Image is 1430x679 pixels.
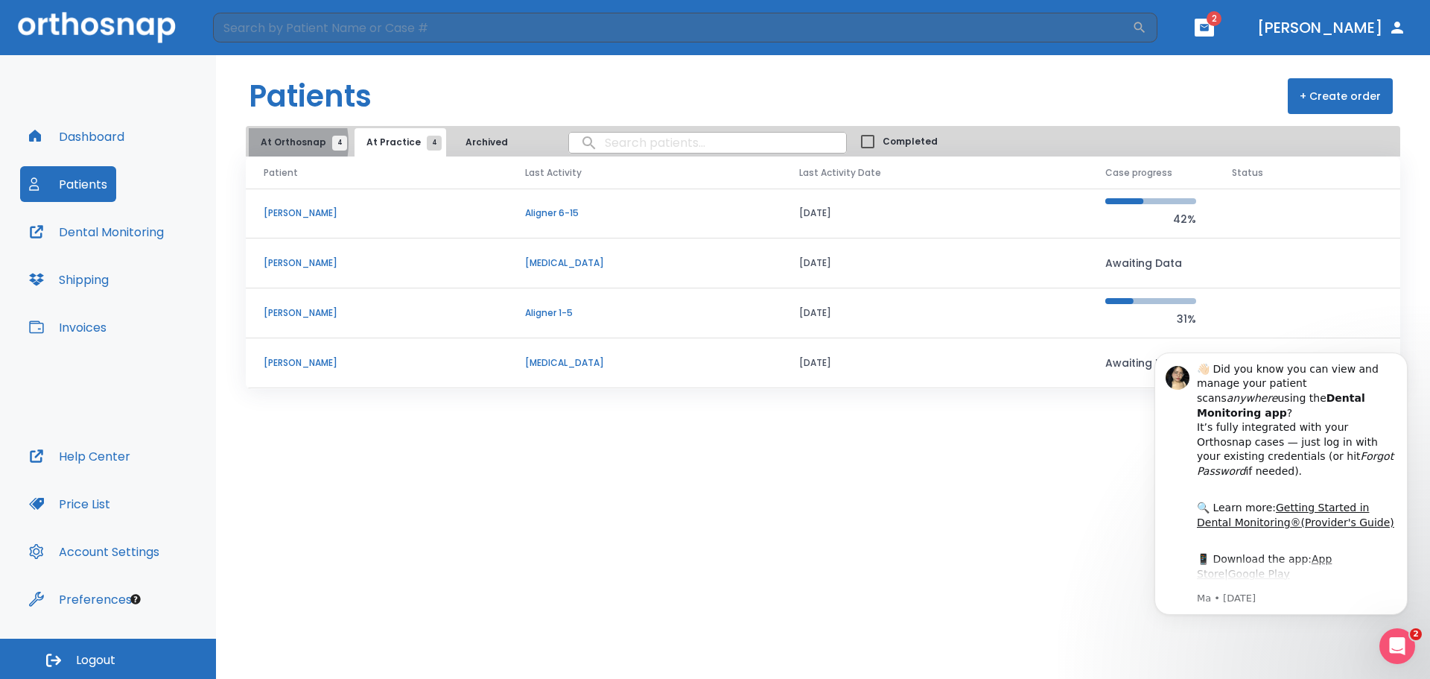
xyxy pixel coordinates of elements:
[20,534,168,569] button: Account Settings
[20,438,139,474] button: Help Center
[249,74,372,119] h1: Patients
[332,136,347,151] span: 4
[525,356,763,370] p: [MEDICAL_DATA]
[1105,354,1196,372] p: Awaiting Data
[1232,166,1263,180] span: Status
[261,136,340,149] span: At Orthosnap
[449,128,524,157] button: Archived
[525,166,582,180] span: Last Activity
[1207,11,1221,26] span: 2
[20,119,133,154] button: Dashboard
[799,166,881,180] span: Last Activity Date
[569,128,846,157] input: search
[1105,310,1196,328] p: 31%
[264,166,298,180] span: Patient
[1105,210,1196,228] p: 42%
[1410,628,1422,640] span: 2
[781,239,1087,288] td: [DATE]
[1251,14,1412,41] button: [PERSON_NAME]
[264,356,489,370] p: [PERSON_NAME]
[781,288,1087,338] td: [DATE]
[264,256,489,270] p: [PERSON_NAME]
[1105,166,1172,180] span: Case progress
[525,256,763,270] p: [MEDICAL_DATA]
[213,13,1132,42] input: Search by Patient Name or Case #
[525,206,763,220] p: Aligner 6-15
[249,128,527,157] div: tabs
[20,166,116,202] button: Patients
[883,135,938,148] span: Completed
[781,338,1087,388] td: [DATE]
[1132,334,1430,672] iframe: Intercom notifications message
[264,206,489,220] p: [PERSON_NAME]
[20,214,173,250] button: Dental Monitoring
[1105,254,1196,272] p: Awaiting Data
[20,262,118,297] button: Shipping
[18,12,176,42] img: Orthosnap
[20,486,119,522] button: Price List
[1288,78,1393,114] button: + Create order
[76,652,115,669] span: Logout
[264,306,489,320] p: [PERSON_NAME]
[366,136,434,149] span: At Practice
[20,309,115,345] button: Invoices
[781,189,1087,239] td: [DATE]
[1379,628,1415,664] iframe: Intercom live chat
[525,306,763,320] p: Aligner 1-5
[427,136,442,151] span: 4
[129,593,142,606] div: Tooltip anchor
[20,581,141,617] button: Preferences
